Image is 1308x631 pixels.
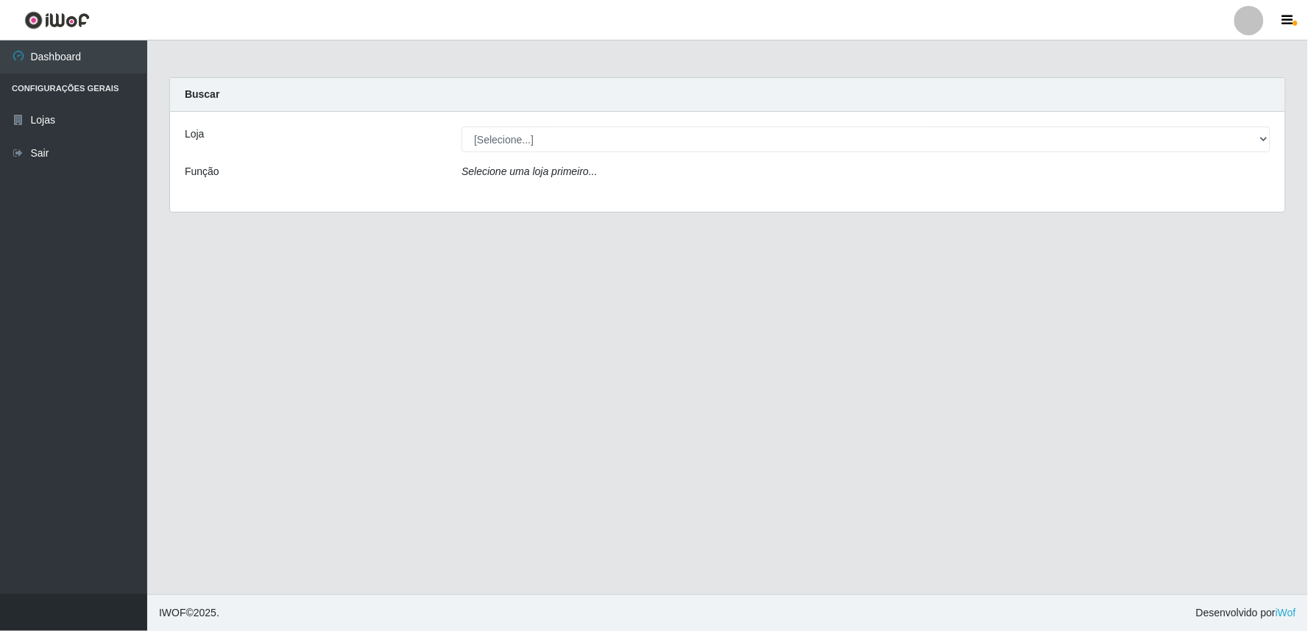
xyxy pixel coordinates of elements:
span: Desenvolvido por [1196,605,1296,621]
i: Selecione uma loja primeiro... [462,165,597,177]
span: IWOF [159,607,186,618]
label: Loja [185,126,204,142]
strong: Buscar [185,88,219,100]
span: © 2025 . [159,605,219,621]
a: iWof [1276,607,1296,618]
label: Função [185,164,219,179]
img: CoreUI Logo [24,11,90,29]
